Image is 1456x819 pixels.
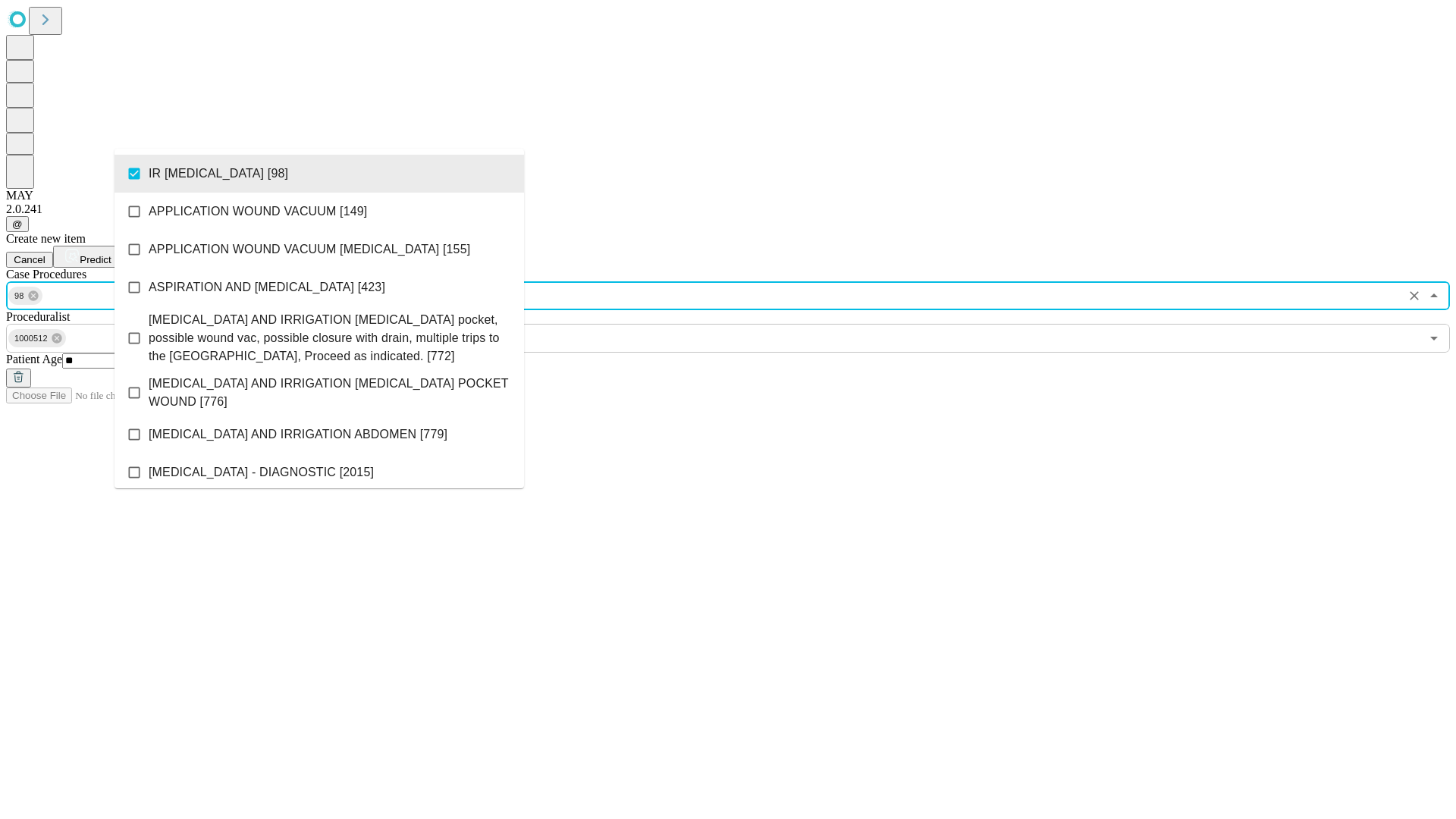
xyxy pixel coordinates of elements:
[8,287,30,305] span: 98
[80,254,111,265] span: Predict
[53,246,123,268] button: Predict
[149,278,385,297] span: ASPIRATION AND [MEDICAL_DATA] [423]
[1404,285,1425,306] button: Clear
[6,268,86,281] span: Scheduled Procedure
[6,216,29,232] button: @
[14,254,45,265] span: Cancel
[8,287,42,305] div: 98
[8,329,66,347] div: 1000512
[8,330,54,347] span: 1000512
[149,311,512,366] span: [MEDICAL_DATA] AND IRRIGATION [MEDICAL_DATA] pocket, possible wound vac, possible closure with dr...
[149,463,374,482] span: [MEDICAL_DATA] - DIAGNOSTIC [2015]
[6,310,70,323] span: Proceduralist
[149,375,512,411] span: [MEDICAL_DATA] AND IRRIGATION [MEDICAL_DATA] POCKET WOUND [776]
[6,189,1450,202] div: MAY
[12,218,23,230] span: @
[6,232,86,245] span: Create new item
[149,425,447,444] span: [MEDICAL_DATA] AND IRRIGATION ABDOMEN [779]
[6,353,62,366] span: Patient Age
[149,240,470,259] span: APPLICATION WOUND VACUUM [MEDICAL_DATA] [155]
[1423,285,1445,306] button: Close
[149,165,288,183] span: IR [MEDICAL_DATA] [98]
[1423,328,1445,349] button: Open
[6,252,53,268] button: Cancel
[149,202,367,221] span: APPLICATION WOUND VACUUM [149]
[6,202,1450,216] div: 2.0.241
